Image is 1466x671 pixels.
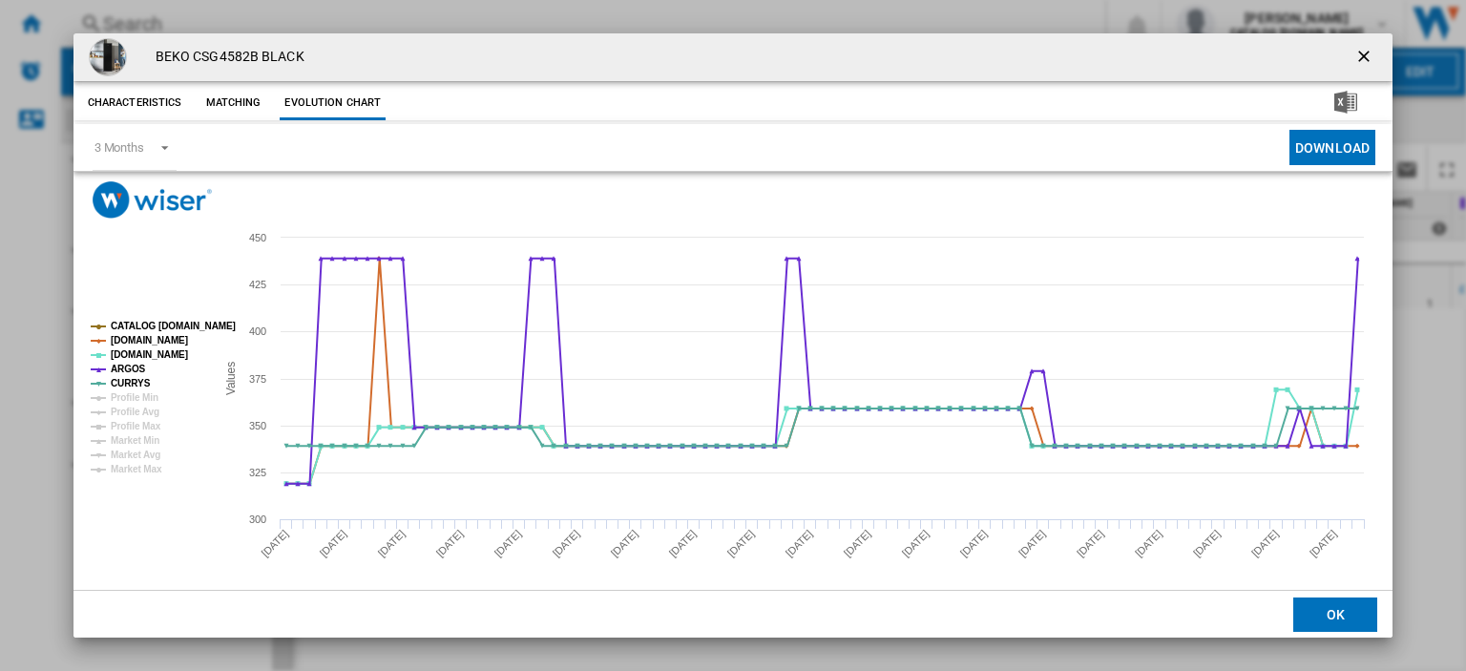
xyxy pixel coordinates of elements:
[111,392,158,403] tspan: Profile Min
[249,467,266,478] tspan: 325
[492,528,523,559] tspan: [DATE]
[608,528,639,559] tspan: [DATE]
[249,279,266,290] tspan: 425
[958,528,990,559] tspan: [DATE]
[725,528,757,559] tspan: [DATE]
[259,528,290,559] tspan: [DATE]
[1075,528,1106,559] tspan: [DATE]
[223,362,237,395] tspan: Values
[1308,528,1339,559] tspan: [DATE]
[1293,597,1377,631] button: OK
[1354,47,1377,70] ng-md-icon: getI18NText('BUTTONS.CLOSE_DIALOG')
[842,528,873,559] tspan: [DATE]
[249,325,266,337] tspan: 400
[93,181,212,219] img: logo_wiser_300x94.png
[900,528,932,559] tspan: [DATE]
[111,349,188,360] tspan: [DOMAIN_NAME]
[249,420,266,431] tspan: 350
[1249,528,1281,559] tspan: [DATE]
[111,335,188,346] tspan: [DOMAIN_NAME]
[83,86,187,120] button: Characteristics
[111,464,162,474] tspan: Market Max
[280,86,386,120] button: Evolution chart
[784,528,815,559] tspan: [DATE]
[111,378,151,388] tspan: CURRYS
[1334,91,1357,114] img: excel-24x24.png
[249,232,266,243] tspan: 450
[111,321,236,331] tspan: CATALOG [DOMAIN_NAME]
[111,435,159,446] tspan: Market Min
[550,528,581,559] tspan: [DATE]
[249,373,266,385] tspan: 375
[111,407,159,417] tspan: Profile Avg
[317,528,348,559] tspan: [DATE]
[1304,86,1388,120] button: Download in Excel
[191,86,275,120] button: Matching
[1133,528,1164,559] tspan: [DATE]
[111,364,146,374] tspan: ARGOS
[1016,528,1048,559] tspan: [DATE]
[73,33,1393,638] md-dialog: Product popup
[1347,38,1385,76] button: getI18NText('BUTTONS.CLOSE_DIALOG')
[433,528,465,559] tspan: [DATE]
[94,140,144,155] div: 3 Months
[1191,528,1223,559] tspan: [DATE]
[666,528,698,559] tspan: [DATE]
[111,421,161,431] tspan: Profile Max
[249,514,266,525] tspan: 300
[375,528,407,559] tspan: [DATE]
[146,48,304,67] h4: BEKO CSG4582B BLACK
[89,38,127,76] img: 4725549_R_Z001A
[1289,130,1375,165] button: Download
[111,450,160,460] tspan: Market Avg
